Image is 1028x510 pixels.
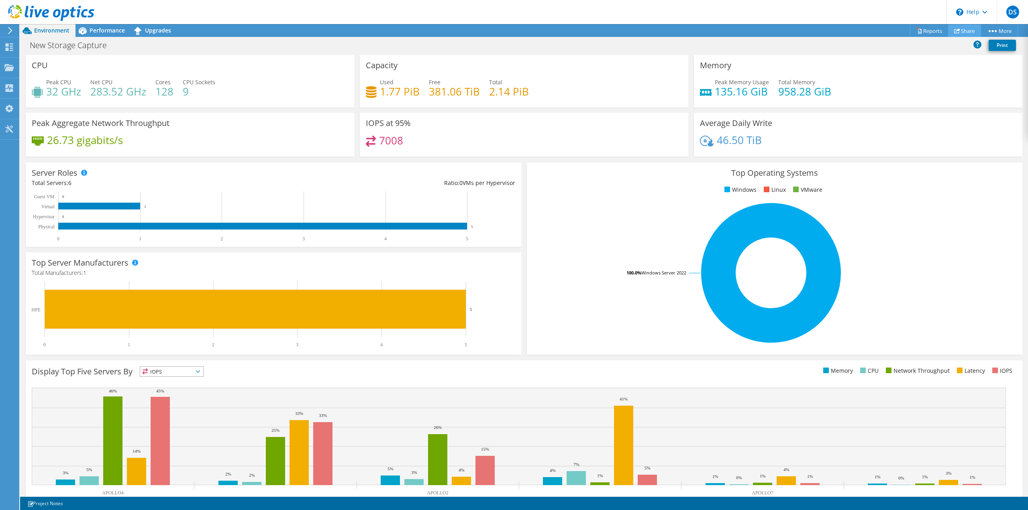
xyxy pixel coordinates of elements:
text: Guest VM [34,194,54,199]
h4: 135.16 GiB [715,87,769,96]
text: 5% [388,466,394,471]
h4: 26.73 gigabits/s [47,136,123,144]
span: Used [380,78,394,86]
h4: Total Manufacturers: [32,268,515,277]
h4: 2.14 PiB [489,87,529,96]
text: 3% [411,470,417,475]
text: 15% [481,447,489,451]
h4: 9 [183,87,215,96]
text: 33% [319,413,327,418]
h4: 32 GHz [46,87,81,96]
span: CPU Sockets [183,78,215,86]
text: Physical [38,224,55,230]
text: Hypervisor [33,214,55,219]
text: 0 [43,342,46,347]
text: 1 [144,205,146,209]
text: 1% [922,474,928,479]
text: 1% [760,473,766,478]
text: 1 [128,342,130,347]
text: APOLLO2 [427,490,448,496]
text: 25% [271,428,279,433]
text: 2 [212,342,214,347]
li: CPU [858,366,879,375]
span: DS [1006,6,1019,18]
span: Environment [34,26,69,34]
span: Peak Memory Usage [715,78,769,86]
text: 4 [380,342,383,347]
h4: 1.77 PiB [380,87,420,96]
text: 2% [225,471,231,476]
h4: 381.06 TiB [429,87,480,96]
text: 3 [296,342,298,347]
span: Upgrades [145,26,171,34]
text: 0 [62,195,64,199]
text: 1% [875,474,881,479]
h4: 7008 [379,136,403,145]
li: Latency [955,366,985,375]
text: 0% [736,475,742,480]
text: 2 [220,236,223,242]
text: 1 [139,236,141,242]
span: Net CPU [90,78,112,86]
a: Share [948,24,981,37]
text: 3 [302,236,305,242]
text: 33% [295,411,303,416]
h4: 128 [155,87,173,96]
span: 0 [459,179,463,187]
h4: 283.52 GHz [90,87,146,96]
span: Total Memory [778,78,815,86]
h3: Peak Aggregate Network Throughput [32,119,169,128]
h3: Server Roles [32,169,78,177]
tspan: Windows Server 2022 [641,270,686,276]
text: 4% [550,468,556,473]
h3: Capacity [366,61,398,70]
h4: 46.50 TiB [717,136,762,144]
tspan: 100.0% [626,270,641,276]
text: 1% [712,474,718,479]
a: Project Notes [22,498,69,508]
h4: 958.28 GiB [778,87,831,96]
text: 2% [249,473,255,477]
a: Print [989,40,1016,51]
a: More [981,24,1018,37]
text: APOLLO4 [102,490,123,496]
text: 3% [946,471,952,475]
div: Ratio: VMs per Hypervisor [273,179,515,187]
h3: CPU [32,61,48,70]
text: 0 [62,215,64,219]
text: 0 [57,236,59,242]
text: 4% [459,467,465,472]
h1: New Storage Capture [26,41,119,50]
text: APOLLO7 [752,490,773,496]
li: Windows [722,185,757,194]
text: 7% [573,462,579,467]
text: 41% [620,396,628,401]
text: 5 [465,342,467,347]
text: 5% [86,467,92,472]
text: 14% [133,449,141,453]
li: IOPS [990,366,1012,375]
text: 0% [898,475,904,480]
svg: \n [956,8,963,16]
h3: Average Daily Write [700,119,772,128]
h3: Memory [700,61,731,70]
span: 1 [83,269,86,276]
li: Memory [821,366,853,375]
text: 1% [969,475,975,480]
text: Virtual [41,204,55,209]
span: Free [429,78,441,86]
text: 5 [470,307,472,312]
li: Linux [762,185,786,194]
a: Reports [910,24,948,37]
li: Network Throughput [884,366,950,375]
h3: Top Operating Systems [533,169,1016,177]
span: Cores [155,78,171,86]
text: 26% [434,425,442,430]
text: 5 [471,225,473,229]
span: Total [489,78,502,86]
text: 5% [645,465,651,470]
text: 1% [807,474,813,479]
h3: IOPS at 95% [366,119,411,128]
text: 45% [156,388,164,393]
span: Peak CPU [46,78,71,86]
